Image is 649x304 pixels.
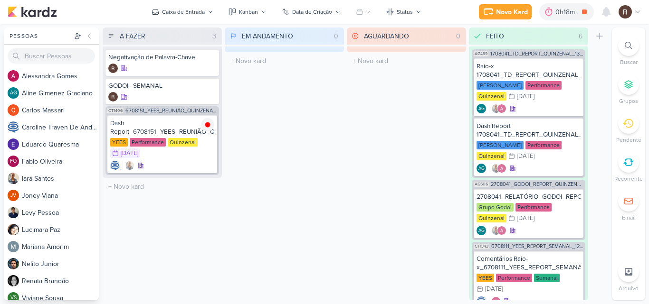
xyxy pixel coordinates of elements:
div: Criador(a): Rafael Dornelles [108,64,118,73]
img: Alessandra Gomes [497,104,506,113]
span: CT1406 [107,108,124,113]
div: Performance [525,141,562,149]
img: Iara Santos [491,226,501,235]
div: 3 [209,31,220,41]
div: 0 [330,31,342,41]
img: Levy Pessoa [8,207,19,218]
div: Viviane Sousa [8,292,19,304]
div: Joney Viana [8,190,19,201]
div: Dash Report_6708151_YEES_REUNIÃO_QUINZENAL_COMERCIAL_20.08 [110,119,214,136]
input: + Novo kard [349,54,464,68]
input: Buscar Pessoas [8,48,95,64]
div: C a r l o s M a s s a r i [22,105,99,115]
span: 1708041_TD_REPORT_QUINZENAL_13.08 [490,51,583,56]
div: Criador(a): Aline Gimenez Graciano [477,226,486,235]
div: [DATE] [121,150,138,157]
img: Nelito Junior [8,258,19,269]
div: Criador(a): Caroline Traven De Andrade [110,161,120,170]
img: Alessandra Gomes [8,70,19,82]
div: Criador(a): Aline Gimenez Graciano [477,164,486,173]
img: kardz.app [8,6,57,18]
img: Renata Brandão [8,275,19,286]
p: Recorrente [614,175,643,183]
span: 2708041_GODOI_REPORT_QUINZENAL_14.08 [491,182,583,187]
img: Iara Santos [125,161,134,170]
img: Iara Santos [491,164,501,173]
div: 0h18m [555,7,578,17]
div: YEES [110,138,128,147]
div: Fabio Oliveira [8,156,19,167]
img: Mariana Amorim [8,241,19,252]
div: Grupo Godoi [477,203,514,212]
p: Pendente [616,136,641,144]
div: Criador(a): Aline Gimenez Graciano [477,104,486,113]
div: Comentários Raio-x_6708111_YEES_REPORT_SEMANAL_12.08 [477,255,581,272]
div: N e l i t o J u n i o r [22,259,99,269]
div: Novo Kard [496,7,528,17]
img: Iara Santos [8,173,19,184]
li: Ctrl + F [612,35,645,66]
div: Colaboradores: Iara Santos, Alessandra Gomes [489,164,506,173]
img: Alessandra Gomes [497,164,506,173]
input: + Novo kard [105,180,220,193]
p: FO [10,159,17,164]
div: Quinzenal [168,138,198,147]
div: Negativação de Palavra-Chave [108,53,216,62]
div: Aline Gimenez Graciano [477,226,486,235]
div: Criador(a): Rafael Dornelles [108,92,118,101]
div: I a r a S a n t o s [22,174,99,184]
div: Performance [130,138,166,147]
div: [DATE] [517,215,534,221]
div: [DATE] [517,153,534,159]
span: 6708111_YEES_REPORT_SEMANAL_12.08 [491,244,583,249]
div: Aline Gimenez Graciano [8,87,19,99]
img: Rafael Dornelles [108,92,118,101]
div: Colaboradores: Iara Santos, Alessandra Gomes [489,226,506,235]
img: Iara Santos [491,104,501,113]
div: J o n e y V i a n a [22,191,99,201]
p: JV [10,193,16,198]
div: A l e s s a n d r a G o m e s [22,71,99,81]
input: + Novo kard [227,54,342,68]
div: [PERSON_NAME] [477,81,524,90]
p: Buscar [620,58,638,66]
div: Colaboradores: Iara Santos, Alessandra Gomes [489,104,506,113]
div: Pessoas [8,32,72,40]
div: L u c i m a r a P a z [22,225,99,235]
div: Quinzenal [477,152,506,160]
button: Novo Kard [479,4,532,19]
img: Alessandra Gomes [497,226,506,235]
div: 0 [452,31,464,41]
div: F a b i o O l i v e i r a [22,157,99,166]
img: Rafael Dornelles [108,64,118,73]
span: AG506 [474,182,489,187]
div: Colaboradores: Iara Santos [123,161,134,170]
div: [DATE] [517,93,534,100]
img: Caroline Traven De Andrade [8,121,19,133]
img: Rafael Dornelles [619,5,632,18]
div: Aline Gimenez Graciano [477,164,486,173]
p: AG [478,107,485,111]
div: Aline Gimenez Graciano [477,104,486,113]
div: A l i n e G i m e n e z G r a c i a n o [22,88,99,98]
div: Performance [496,274,532,282]
div: Semanal [534,274,560,282]
div: R e n a t a B r a n d ã o [22,276,99,286]
span: 6708151_YEES_REUNIÃO_QUINZENAL_COMERCIAL_20.08 [125,108,217,113]
div: 2708041_RELATÓRIO_GODOI_REPORT_QUINZENAL_14.08 [477,193,581,201]
img: tracking [201,118,214,131]
div: 6 [575,31,586,41]
div: [PERSON_NAME] [477,141,524,149]
img: Lucimara Paz [8,224,19,235]
div: GODOI - SEMANAL [108,82,216,90]
div: L e v y P e s s o a [22,208,99,218]
img: Carlos Massari [8,104,19,116]
div: Performance [525,81,562,90]
span: CT1343 [474,244,489,249]
p: VS [10,295,17,301]
p: Grupos [619,97,638,105]
p: AG [478,166,485,171]
p: Arquivo [619,284,639,293]
img: Caroline Traven De Andrade [110,161,120,170]
div: E d u a r d o Q u a r e s m a [22,139,99,149]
